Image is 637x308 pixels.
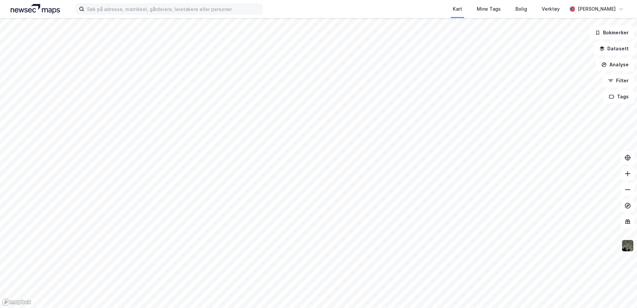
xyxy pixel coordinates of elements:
iframe: Chat Widget [604,276,637,308]
div: Bolig [515,5,527,13]
div: Mine Tags [477,5,501,13]
img: logo.a4113a55bc3d86da70a041830d287a7e.svg [11,4,60,14]
div: [PERSON_NAME] [578,5,616,13]
div: Kart [453,5,462,13]
input: Søk på adresse, matrikkel, gårdeiere, leietakere eller personer [84,4,262,14]
div: Verktøy [542,5,560,13]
